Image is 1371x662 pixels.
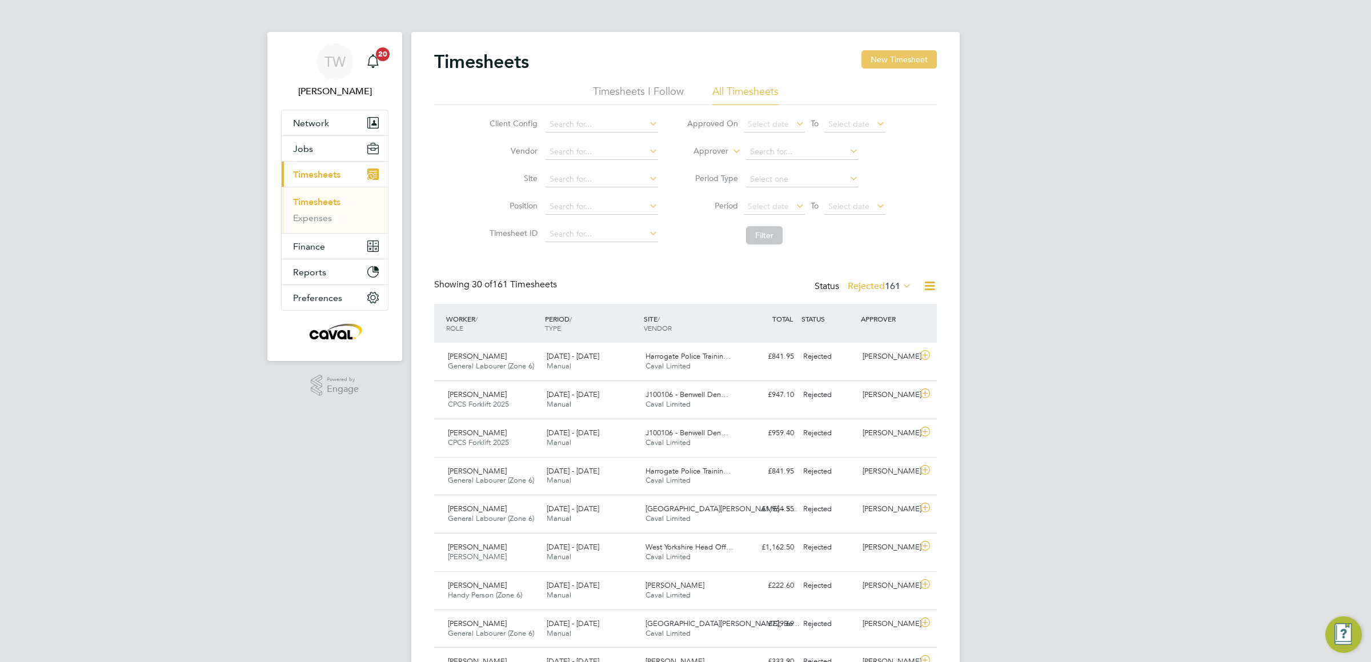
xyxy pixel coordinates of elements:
span: CPCS Forklift 2025 [448,438,509,447]
div: Rejected [799,500,858,519]
span: [DATE] - [DATE] [547,428,599,438]
span: West Yorkshire Head Off… [646,542,733,552]
span: / [658,314,660,323]
span: J100106 - Benwell Den… [646,390,728,399]
span: [PERSON_NAME] [448,466,507,476]
span: Select date [748,119,789,129]
div: £959.40 [739,424,799,443]
span: 161 [885,280,900,292]
span: J100106 - Benwell Den… [646,428,728,438]
span: [DATE] - [DATE] [547,351,599,361]
label: Position [486,200,538,211]
span: / [475,314,478,323]
div: WORKER [443,308,542,338]
button: Timesheets [282,162,388,187]
span: Select date [748,201,789,211]
img: caval-logo-retina.png [306,322,363,340]
div: STATUS [799,308,858,329]
button: Network [282,110,388,135]
span: CPCS Forklift 2025 [448,399,509,409]
a: Powered byEngage [311,375,359,396]
div: Showing [434,279,559,291]
div: Timesheets [282,187,388,233]
span: Manual [547,590,571,600]
span: [PERSON_NAME] [448,542,507,552]
div: Rejected [799,347,858,366]
button: Finance [282,234,388,259]
span: Manual [547,399,571,409]
span: [PERSON_NAME] [448,428,507,438]
span: Network [293,118,329,129]
span: [PERSON_NAME] [448,552,507,561]
span: [DATE] - [DATE] [547,504,599,513]
span: ROLE [446,323,463,332]
div: [PERSON_NAME] [858,386,917,404]
input: Search for... [546,171,658,187]
span: [DATE] - [DATE] [547,390,599,399]
span: Caval Limited [646,475,691,485]
div: Rejected [799,424,858,443]
button: Preferences [282,285,388,310]
span: Harrogate Police Trainin… [646,466,731,476]
div: £841.95 [739,462,799,481]
span: Timesheets [293,169,340,180]
span: 30 of [472,279,492,290]
label: Period Type [687,173,738,183]
span: TOTAL [772,314,793,323]
input: Search for... [546,226,658,242]
div: Rejected [799,615,858,633]
a: Timesheets [293,196,340,207]
span: 161 Timesheets [472,279,557,290]
span: Powered by [327,375,359,384]
span: [DATE] - [DATE] [547,542,599,552]
div: [PERSON_NAME] [858,576,917,595]
div: [PERSON_NAME] [858,500,917,519]
span: [PERSON_NAME] [448,504,507,513]
span: Manual [547,628,571,638]
span: General Labourer (Zone 6) [448,361,534,371]
span: TYPE [545,323,561,332]
span: [DATE] - [DATE] [547,580,599,590]
span: [PERSON_NAME] [646,580,704,590]
span: Select date [828,119,869,129]
div: Rejected [799,538,858,557]
span: Preferences [293,292,342,303]
div: Rejected [799,386,858,404]
span: [PERSON_NAME] [448,390,507,399]
span: General Labourer (Zone 6) [448,475,534,485]
h2: Timesheets [434,50,529,73]
span: To [807,116,822,131]
span: [PERSON_NAME] [448,619,507,628]
div: £1,964.55 [739,500,799,519]
div: Status [815,279,914,295]
div: £729.69 [739,615,799,633]
label: Rejected [848,280,912,292]
div: £222.60 [739,576,799,595]
li: All Timesheets [712,85,779,105]
button: Engage Resource Center [1325,616,1362,653]
input: Search for... [546,144,658,160]
span: General Labourer (Zone 6) [448,628,534,638]
label: Approver [677,146,728,157]
span: Caval Limited [646,513,691,523]
button: Jobs [282,136,388,161]
span: TW [324,54,346,69]
span: Caval Limited [646,552,691,561]
span: Caval Limited [646,361,691,371]
span: Caval Limited [646,590,691,600]
li: Timesheets I Follow [593,85,684,105]
div: [PERSON_NAME] [858,347,917,366]
span: [PERSON_NAME] [448,580,507,590]
span: Manual [547,513,571,523]
nav: Main navigation [267,32,402,361]
a: Go to home page [281,322,388,340]
span: Jobs [293,143,313,154]
span: / [570,314,572,323]
span: Manual [547,438,571,447]
button: Reports [282,259,388,284]
input: Search for... [546,117,658,133]
div: SITE [641,308,740,338]
label: Period [687,200,738,211]
span: Tim Wells [281,85,388,98]
span: VENDOR [644,323,672,332]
